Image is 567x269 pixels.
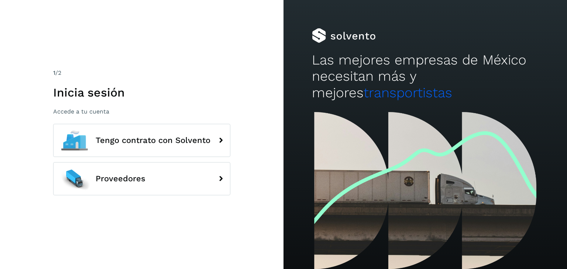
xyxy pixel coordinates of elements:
span: transportistas [364,85,452,101]
span: Tengo contrato con Solvento [96,136,210,145]
h2: Las mejores empresas de México necesitan más y mejores [312,52,539,101]
button: Proveedores [53,162,230,195]
button: Tengo contrato con Solvento [53,124,230,157]
div: /2 [53,69,230,77]
p: Accede a tu cuenta [53,108,230,115]
span: 1 [53,69,55,76]
span: Proveedores [96,174,145,183]
h1: Inicia sesión [53,85,230,99]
